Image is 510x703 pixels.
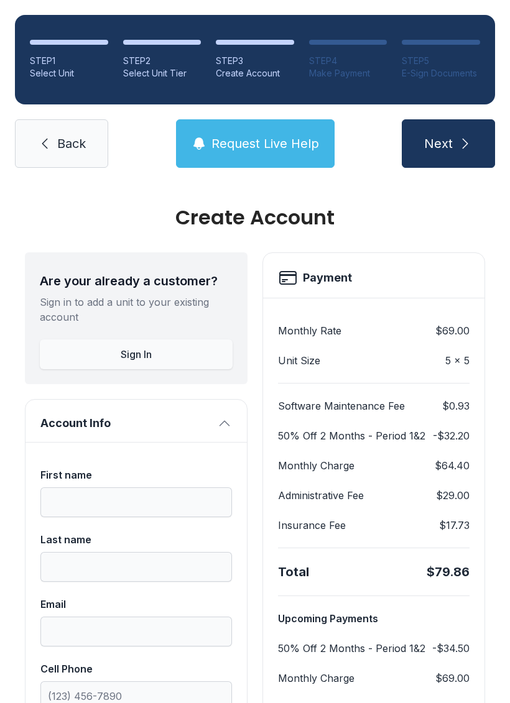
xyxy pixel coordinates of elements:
[309,67,387,80] div: Make Payment
[435,323,470,338] dd: $69.00
[278,563,309,581] div: Total
[25,400,247,442] button: Account Info
[216,67,294,80] div: Create Account
[40,617,232,646] input: Email
[432,641,470,656] dd: -$34.50
[123,55,202,67] div: STEP 2
[40,415,212,432] span: Account Info
[278,641,425,656] dt: 50% Off 2 Months - Period 1&2
[40,532,232,547] div: Last name
[278,611,470,626] h3: Upcoming Payments
[445,353,470,368] dd: 5 x 5
[442,398,470,413] dd: $0.93
[40,661,232,676] div: Cell Phone
[303,269,352,287] h2: Payment
[424,135,453,152] span: Next
[30,55,108,67] div: STEP 1
[40,552,232,582] input: Last name
[30,67,108,80] div: Select Unit
[278,458,355,473] dt: Monthly Charge
[435,458,470,473] dd: $64.40
[211,135,319,152] span: Request Live Help
[427,563,470,581] div: $79.86
[309,55,387,67] div: STEP 4
[216,55,294,67] div: STEP 3
[278,353,320,368] dt: Unit Size
[40,467,232,482] div: First name
[121,347,152,362] span: Sign In
[40,487,232,517] input: First name
[278,323,341,338] dt: Monthly Rate
[278,398,405,413] dt: Software Maintenance Fee
[278,428,425,443] dt: 50% Off 2 Months - Period 1&2
[40,272,233,290] div: Are your already a customer?
[402,55,480,67] div: STEP 5
[435,671,470,686] dd: $69.00
[40,295,233,324] div: Sign in to add a unit to your existing account
[439,518,470,533] dd: $17.73
[278,671,355,686] dt: Monthly Charge
[278,518,346,533] dt: Insurance Fee
[433,428,470,443] dd: -$32.20
[402,67,480,80] div: E-Sign Documents
[278,488,364,503] dt: Administrative Fee
[40,597,232,612] div: Email
[25,208,485,227] div: Create Account
[57,135,86,152] span: Back
[123,67,202,80] div: Select Unit Tier
[436,488,470,503] dd: $29.00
